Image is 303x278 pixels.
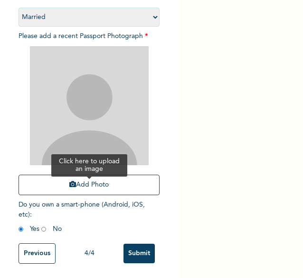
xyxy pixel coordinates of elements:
[30,46,149,165] img: Crop
[19,243,56,264] input: Previous
[19,201,145,232] span: Do you own a smart-phone (Android, iOS, etc) : Yes No
[56,248,124,258] div: 4 / 4
[19,175,160,195] button: Add Photo
[19,33,160,200] span: Please add a recent Passport Photograph
[123,244,155,263] input: Submit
